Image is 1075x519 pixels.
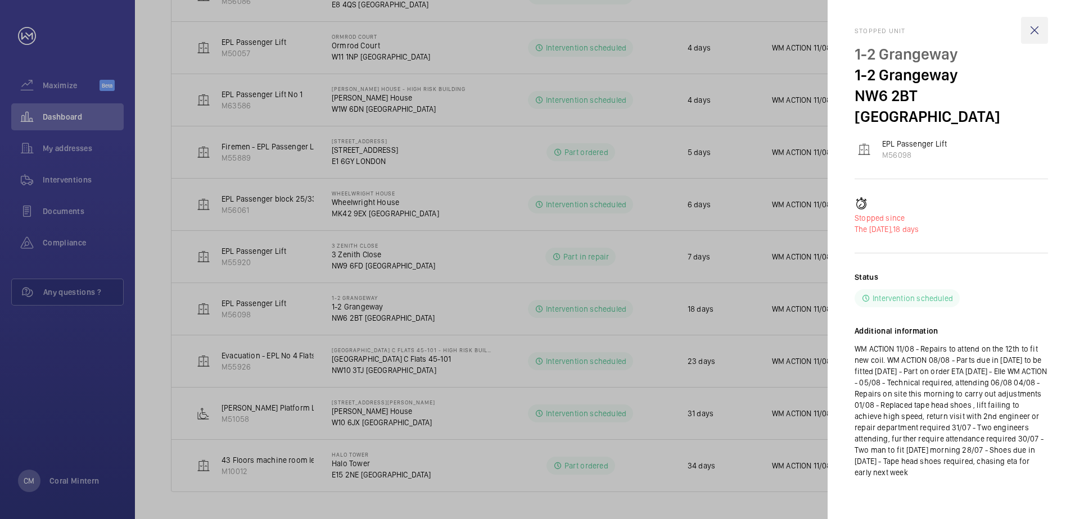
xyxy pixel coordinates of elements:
[855,85,1048,127] p: NW6 2BT [GEOGRAPHIC_DATA]
[855,325,1048,336] h2: Additional information
[873,293,953,304] p: Intervention scheduled
[855,212,1048,224] p: Stopped since
[855,343,1048,478] p: WM ACTION 11/08 - Repairs to attend on the 12th to fit new coil. WM ACTION 08/08 - Parts due in [...
[882,149,947,161] p: M56098
[882,138,947,149] p: EPL Passenger Lift
[857,143,871,156] img: elevator.svg
[855,65,1048,85] p: 1-2 Grangeway
[855,225,893,234] span: The [DATE],
[855,271,878,283] h2: Status
[855,44,1048,65] p: 1-2 Grangeway
[855,224,1048,235] p: 18 days
[855,27,1048,35] h2: Stopped unit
